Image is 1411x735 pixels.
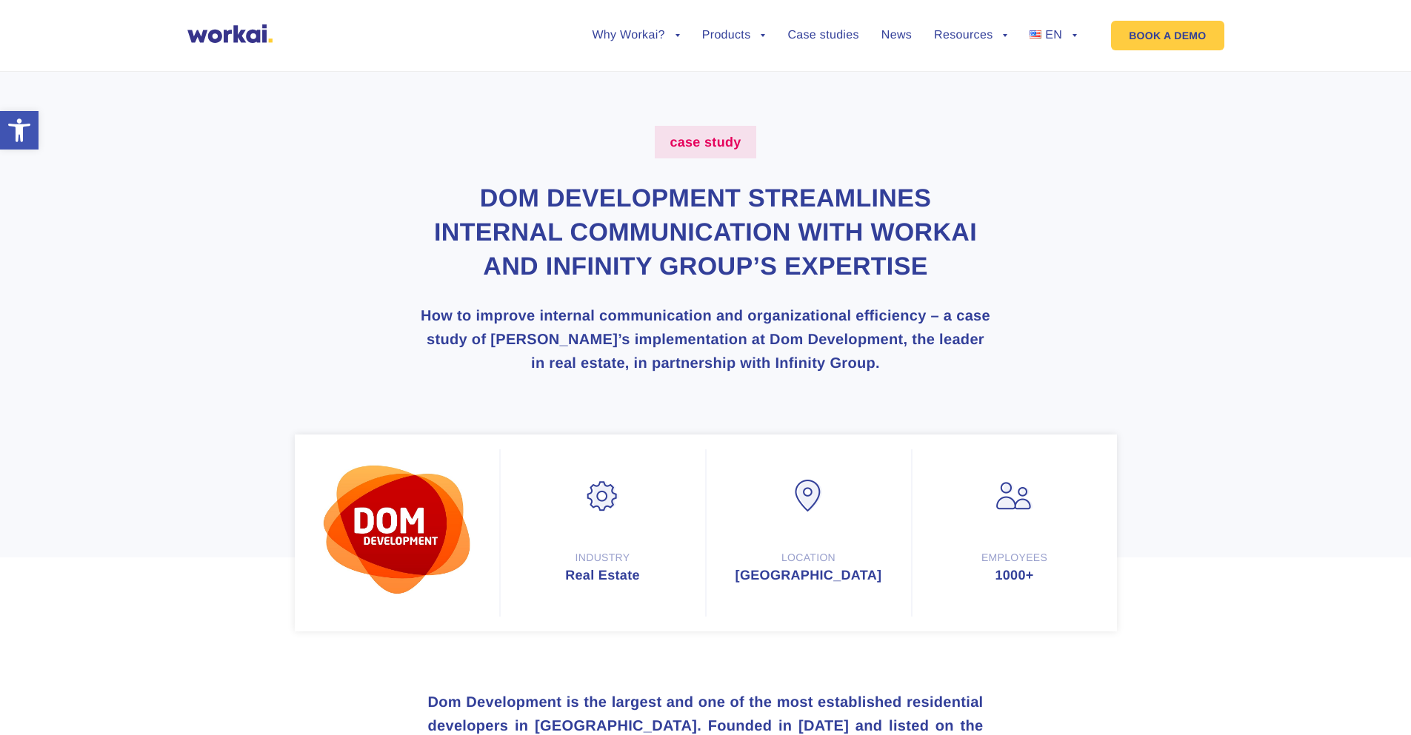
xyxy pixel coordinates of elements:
div: Industry [516,551,690,565]
a: BOOK A DEMO [1111,21,1224,50]
div: Employees [927,551,1102,565]
label: case study [655,126,755,158]
div: 1000+ [927,568,1102,583]
span: EN [1045,29,1062,41]
img: Industry [584,480,621,513]
a: Why Workai? [592,30,679,41]
a: Case studies [787,30,858,41]
img: Employees [996,480,1033,513]
div: Real Estate [516,568,690,583]
div: [GEOGRAPHIC_DATA] [721,568,896,583]
a: EN [1030,30,1077,41]
img: Location [790,480,827,513]
h1: Dom Development streamlines internal communication with Workai and Infinity Group’s expertise [418,182,993,284]
strong: How to improve internal communication and organizational efficiency – a case study of [PERSON_NAM... [421,308,990,372]
a: Resources [934,30,1007,41]
div: Location [721,551,896,565]
a: News [881,30,912,41]
a: Products [702,30,766,41]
